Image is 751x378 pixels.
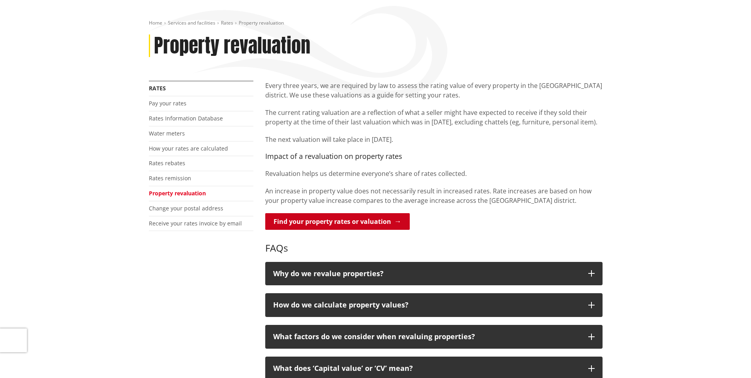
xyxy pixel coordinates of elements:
span: Property revaluation [239,19,284,26]
a: Water meters [149,130,185,137]
button: What factors do we consider when revaluing properties? [265,325,603,349]
p: Why do we revalue properties? [273,270,580,278]
a: Rates Information Database [149,115,223,122]
a: Rates remission [149,174,191,182]
a: How your rates are calculated [149,145,228,152]
iframe: Messenger Launcher [715,345,743,373]
p: How do we calculate property values? [273,301,580,309]
p: An increase in property value does not necessarily result in increased rates. Rate increases are ... [265,186,603,205]
a: Change your postal address [149,204,223,212]
p: The current rating valuation are a reflection of what a seller might have expected to receive if ... [265,108,603,127]
a: Rates [221,19,233,26]
h3: FAQs [265,231,603,254]
a: Services and facilities [168,19,215,26]
button: How do we calculate property values? [265,293,603,317]
p: Every three years, we are required by law to assess the rating value of every property in the [GE... [265,81,603,100]
h4: Impact of a revaluation on property rates [265,152,603,161]
a: Home [149,19,162,26]
a: Property revaluation [149,189,206,197]
p: What does ‘Capital value’ or ‘CV’ mean? [273,365,580,372]
a: Pay your rates [149,99,186,107]
button: Why do we revalue properties? [265,262,603,286]
p: Revaluation helps us determine everyone’s share of rates collected. [265,169,603,178]
nav: breadcrumb [149,20,603,27]
a: Find your property rates or valuation [265,213,410,230]
p: The next valuation will take place in [DATE]. [265,135,603,144]
a: Rates [149,84,166,92]
p: What factors do we consider when revaluing properties? [273,333,580,341]
a: Receive your rates invoice by email [149,220,242,227]
a: Rates rebates [149,159,185,167]
h1: Property revaluation [154,34,310,57]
